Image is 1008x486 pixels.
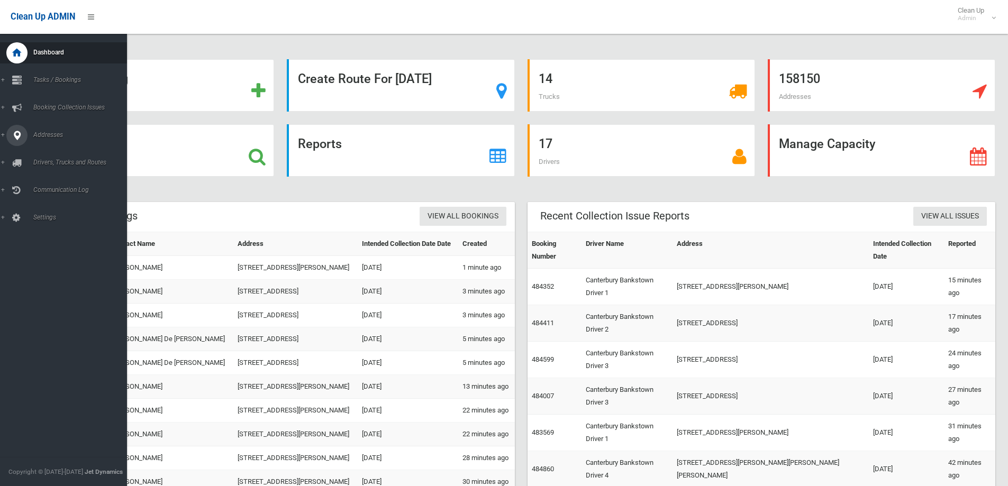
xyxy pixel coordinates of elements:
[107,280,233,304] td: [PERSON_NAME]
[582,269,673,305] td: Canterbury Bankstown Driver 1
[582,415,673,451] td: Canterbury Bankstown Driver 1
[358,399,458,423] td: [DATE]
[107,232,233,256] th: Contact Name
[233,256,358,280] td: [STREET_ADDRESS][PERSON_NAME]
[107,256,233,280] td: [PERSON_NAME]
[458,232,515,256] th: Created
[673,269,869,305] td: [STREET_ADDRESS][PERSON_NAME]
[107,351,233,375] td: [PERSON_NAME] De [PERSON_NAME]
[47,59,274,112] a: Add Booking
[944,269,995,305] td: 15 minutes ago
[532,428,554,436] a: 483569
[30,131,135,139] span: Addresses
[869,305,943,342] td: [DATE]
[539,158,560,166] span: Drivers
[358,256,458,280] td: [DATE]
[458,304,515,327] td: 3 minutes ago
[85,468,123,475] strong: Jet Dynamics
[944,415,995,451] td: 31 minutes ago
[11,12,75,22] span: Clean Up ADMIN
[528,206,702,226] header: Recent Collection Issue Reports
[298,136,342,151] strong: Reports
[458,375,515,399] td: 13 minutes ago
[233,446,358,470] td: [STREET_ADDRESS][PERSON_NAME]
[8,468,83,475] span: Copyright © [DATE]-[DATE]
[532,392,554,400] a: 484007
[287,124,514,177] a: Reports
[528,124,755,177] a: 17 Drivers
[358,375,458,399] td: [DATE]
[532,319,554,327] a: 484411
[458,423,515,446] td: 22 minutes ago
[779,71,820,86] strong: 158150
[30,159,135,166] span: Drivers, Trucks and Routes
[30,214,135,221] span: Settings
[107,375,233,399] td: [PERSON_NAME]
[358,351,458,375] td: [DATE]
[532,355,554,363] a: 484599
[233,304,358,327] td: [STREET_ADDRESS]
[944,342,995,378] td: 24 minutes ago
[233,327,358,351] td: [STREET_ADDRESS]
[869,232,943,269] th: Intended Collection Date
[358,280,458,304] td: [DATE]
[287,59,514,112] a: Create Route For [DATE]
[233,399,358,423] td: [STREET_ADDRESS][PERSON_NAME]
[358,232,458,256] th: Intended Collection Date Date
[233,351,358,375] td: [STREET_ADDRESS]
[673,305,869,342] td: [STREET_ADDRESS]
[233,280,358,304] td: [STREET_ADDRESS]
[47,124,274,177] a: Search
[233,423,358,446] td: [STREET_ADDRESS][PERSON_NAME]
[528,59,755,112] a: 14 Trucks
[30,49,135,56] span: Dashboard
[673,342,869,378] td: [STREET_ADDRESS]
[528,232,582,269] th: Booking Number
[582,232,673,269] th: Driver Name
[358,423,458,446] td: [DATE]
[233,375,358,399] td: [STREET_ADDRESS][PERSON_NAME]
[532,465,554,473] a: 484860
[107,446,233,470] td: [PERSON_NAME]
[944,232,995,269] th: Reported
[869,269,943,305] td: [DATE]
[233,232,358,256] th: Address
[952,6,995,22] span: Clean Up
[539,71,552,86] strong: 14
[458,446,515,470] td: 28 minutes ago
[107,304,233,327] td: [PERSON_NAME]
[458,327,515,351] td: 5 minutes ago
[539,136,552,151] strong: 17
[107,423,233,446] td: [PERSON_NAME]
[458,280,515,304] td: 3 minutes ago
[30,186,135,194] span: Communication Log
[30,104,135,111] span: Booking Collection Issues
[358,304,458,327] td: [DATE]
[779,93,811,100] span: Addresses
[768,59,995,112] a: 158150 Addresses
[869,415,943,451] td: [DATE]
[298,71,432,86] strong: Create Route For [DATE]
[582,378,673,415] td: Canterbury Bankstown Driver 3
[869,342,943,378] td: [DATE]
[582,305,673,342] td: Canterbury Bankstown Driver 2
[582,342,673,378] td: Canterbury Bankstown Driver 3
[539,93,560,100] span: Trucks
[107,327,233,351] td: [PERSON_NAME] De [PERSON_NAME]
[458,256,515,280] td: 1 minute ago
[458,399,515,423] td: 22 minutes ago
[358,446,458,470] td: [DATE]
[673,415,869,451] td: [STREET_ADDRESS][PERSON_NAME]
[944,378,995,415] td: 27 minutes ago
[944,305,995,342] td: 17 minutes ago
[358,327,458,351] td: [DATE]
[458,351,515,375] td: 5 minutes ago
[958,14,984,22] small: Admin
[673,378,869,415] td: [STREET_ADDRESS]
[673,232,869,269] th: Address
[532,282,554,290] a: 484352
[420,207,506,226] a: View All Bookings
[779,136,875,151] strong: Manage Capacity
[107,399,233,423] td: [PERSON_NAME]
[768,124,995,177] a: Manage Capacity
